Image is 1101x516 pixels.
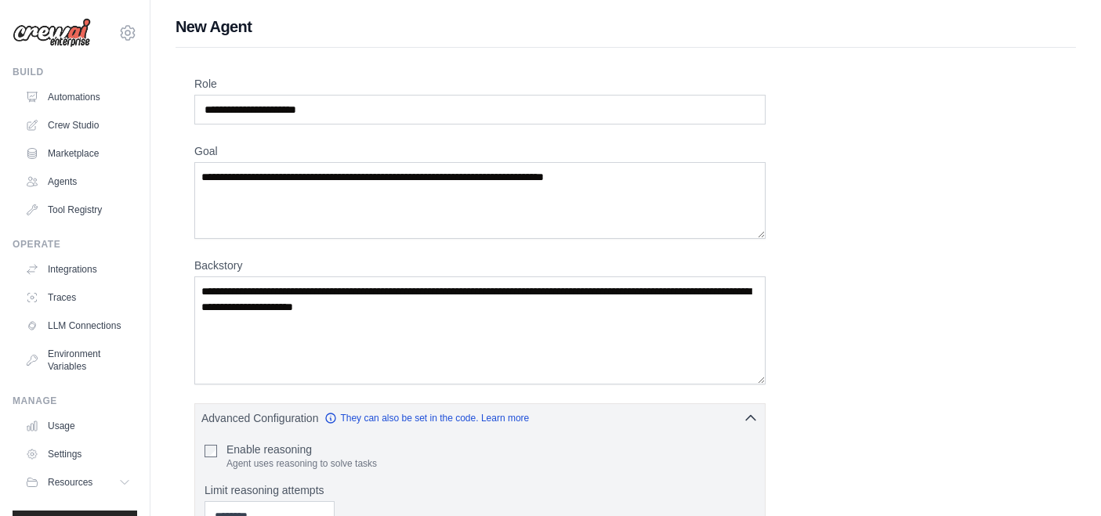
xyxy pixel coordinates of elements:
a: Usage [19,413,137,438]
a: Marketplace [19,141,137,166]
div: Build [13,66,137,78]
div: Manage [13,395,137,407]
p: Agent uses reasoning to solve tasks [226,457,377,470]
a: Automations [19,85,137,110]
div: Operate [13,238,137,251]
button: Advanced Configuration They can also be set in the code. Learn more [195,404,765,432]
a: Agents [19,169,137,194]
a: Environment Variables [19,341,137,379]
label: Goal [194,143,766,159]
label: Enable reasoning [226,442,377,457]
a: Settings [19,442,137,467]
img: Logo [13,18,91,48]
a: Traces [19,285,137,310]
span: Resources [48,476,92,489]
a: Crew Studio [19,113,137,138]
label: Limit reasoning attempts [205,482,755,498]
label: Backstory [194,258,766,273]
a: Integrations [19,257,137,282]
label: Role [194,76,766,92]
a: Tool Registry [19,197,137,222]
button: Resources [19,470,137,495]
a: LLM Connections [19,313,137,338]
h1: New Agent [176,16,1076,38]
span: Advanced Configuration [201,410,318,426]
a: They can also be set in the code. Learn more [324,412,529,424]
